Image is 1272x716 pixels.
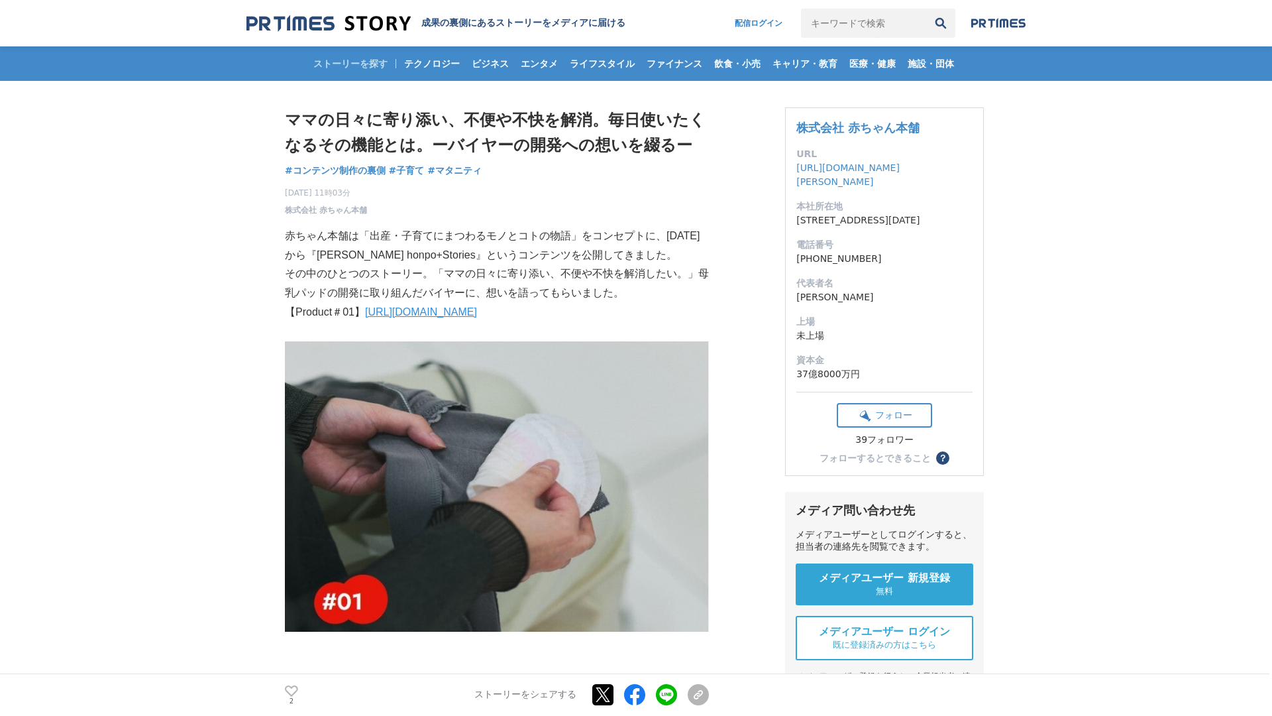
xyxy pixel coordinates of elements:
[876,585,893,597] span: 無料
[285,164,386,176] span: #コンテンツ制作の裏側
[796,213,973,227] dd: [STREET_ADDRESS][DATE]
[796,290,973,304] dd: [PERSON_NAME]
[474,689,576,701] p: ストーリーをシェアする
[819,625,950,639] span: メディアユーザー ログイン
[399,46,465,81] a: テクノロジー
[926,9,955,38] button: 検索
[427,164,482,176] span: #マタニティ
[427,164,482,178] a: #マタニティ
[399,58,465,70] span: テクノロジー
[285,303,709,322] p: 【Product＃01】
[515,58,563,70] span: エンタメ
[796,121,920,135] a: 株式会社 赤ちゃん本舗
[844,58,901,70] span: 医療・健康
[837,434,932,446] div: 39フォロワー
[833,639,936,651] span: 既に登録済みの方はこちら
[641,58,708,70] span: ファイナンス
[389,164,425,176] span: #子育て
[709,46,766,81] a: 飲食・小売
[285,164,386,178] a: #コンテンツ制作の裏側
[796,238,973,252] dt: 電話番号
[285,227,709,265] p: 赤ちゃん本舗は「出産・子育てにまつわるモノとコトの物語」をコンセプトに、[DATE]から『[PERSON_NAME] honpo+Stories』というコンテンツを公開してきました。
[285,187,367,199] span: [DATE] 11時03分
[801,9,926,38] input: キーワードで検索
[709,58,766,70] span: 飲食・小売
[796,252,973,266] dd: [PHONE_NUMBER]
[564,58,640,70] span: ライフスタイル
[285,698,298,705] p: 2
[902,46,959,81] a: 施設・団体
[285,107,709,158] h1: ママの日々に寄り添い、不便や不快を解消。毎日使いたくなるその機能とは。ーバイヤーの開発への想いを綴るー
[796,503,973,518] div: メディア問い合わせ先
[641,46,708,81] a: ファイナンス
[796,367,973,381] dd: 37億8000万円
[421,17,625,29] h2: 成果の裏側にあるストーリーをメディアに届ける
[796,162,900,187] a: [URL][DOMAIN_NAME][PERSON_NAME]
[796,200,973,213] dt: 本社所在地
[246,15,625,32] a: 成果の裏側にあるストーリーをメディアに届ける 成果の裏側にあるストーリーをメディアに届ける
[796,564,973,605] a: メディアユーザー 新規登録 無料
[837,403,932,428] button: フォロー
[285,204,367,216] a: 株式会社 赤ちゃん本舗
[389,164,425,178] a: #子育て
[844,46,901,81] a: 医療・健康
[938,453,947,463] span: ？
[466,46,514,81] a: ビジネス
[796,315,973,329] dt: 上場
[515,46,563,81] a: エンタメ
[564,46,640,81] a: ライフスタイル
[902,58,959,70] span: 施設・団体
[796,353,973,367] dt: 資本金
[796,616,973,660] a: メディアユーザー ログイン 既に登録済みの方はこちら
[767,58,843,70] span: キャリア・教育
[721,9,796,38] a: 配信ログイン
[246,15,411,32] img: 成果の裏側にあるストーリーをメディアに届ける
[819,571,950,585] span: メディアユーザー 新規登録
[767,46,843,81] a: キャリア・教育
[796,276,973,290] dt: 代表者名
[796,529,973,553] div: メディアユーザーとしてログインすると、担当者の連絡先を閲覧できます。
[820,453,931,463] div: フォローするとできること
[971,18,1026,29] img: prtimes
[936,451,949,465] button: ？
[466,58,514,70] span: ビジネス
[285,341,709,632] img: thumbnail_1b444bc0-62eb-11f0-97c3-0d1d89e4d68a.jpg
[796,147,973,161] dt: URL
[365,306,477,318] a: [URL][DOMAIN_NAME]
[796,329,973,343] dd: 未上場
[285,265,709,303] p: その中のひとつのストーリー。「ママの日々に寄り添い、不便や不快を解消したい。」母乳パッドの開発に取り組んだバイヤーに、想いを語ってもらいました。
